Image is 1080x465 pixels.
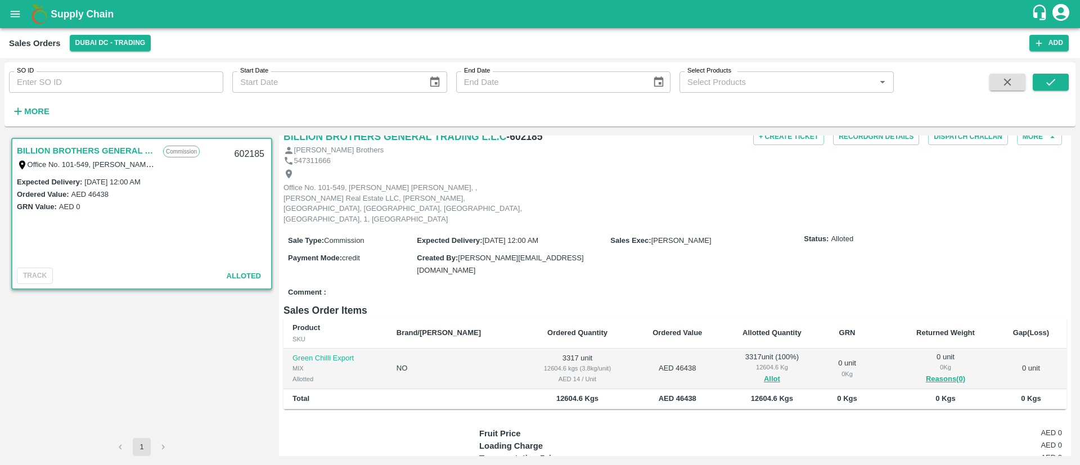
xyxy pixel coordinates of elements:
[288,254,342,262] label: Payment Mode :
[133,438,151,456] button: page 1
[228,141,271,168] div: 602185
[51,6,1031,22] a: Supply Chain
[292,353,379,364] p: Green Chilli Export
[283,183,537,224] p: Office No. 101-549, [PERSON_NAME] [PERSON_NAME], , [PERSON_NAME] Real Estate LLC, [PERSON_NAME], ...
[556,394,598,403] b: 12604.6 Kgs
[292,323,320,332] b: Product
[424,71,445,93] button: Choose date
[610,236,651,245] label: Sales Exec :
[652,328,702,337] b: Ordered Value
[904,373,987,386] button: Reasons(0)
[17,202,57,211] label: GRN Value:
[683,75,872,89] input: Select Products
[342,254,360,262] span: credit
[904,352,987,386] div: 0 unit
[294,145,384,156] p: [PERSON_NAME] Brothers
[71,190,109,198] label: AED 46438
[1031,4,1051,24] div: customer-support
[283,129,506,145] a: BILLION BROTHERS GENERAL TRADING L.L.C
[687,66,731,75] label: Select Products
[965,440,1062,451] h6: AED 0
[804,234,829,245] label: Status:
[935,394,955,403] b: 0 Kgs
[1051,2,1071,26] div: account of current user
[397,328,481,337] b: Brand/[PERSON_NAME]
[17,66,34,75] label: SO ID
[292,363,379,373] div: MIX
[753,129,824,145] button: + Create Ticket
[70,35,151,51] button: Select DC
[831,358,863,379] div: 0 unit
[288,287,326,298] label: Comment :
[9,102,52,121] button: More
[928,129,1008,145] button: Dispatch Challan
[1017,129,1062,145] button: More
[651,236,712,245] span: [PERSON_NAME]
[324,236,364,245] span: Commission
[916,328,975,337] b: Returned Weight
[227,272,261,280] span: Alloted
[875,75,890,89] button: Open
[283,303,1066,318] h6: Sales Order Items
[59,202,80,211] label: AED 0
[51,8,114,20] b: Supply Chain
[742,328,802,337] b: Allotted Quantity
[417,254,583,274] span: [PERSON_NAME][EMAIL_ADDRESS][DOMAIN_NAME]
[163,146,200,157] p: Commission
[965,452,1062,463] h6: AED 0
[731,352,813,386] div: 3317 unit ( 100 %)
[84,178,140,186] label: [DATE] 12:00 AM
[294,156,331,166] p: 547311666
[417,254,458,262] label: Created By :
[831,369,863,379] div: 0 Kg
[292,334,379,344] div: SKU
[9,36,61,51] div: Sales Orders
[9,71,223,93] input: Enter SO ID
[292,374,379,384] div: Allotted
[1013,328,1049,337] b: Gap(Loss)
[837,394,857,403] b: 0 Kgs
[1021,394,1041,403] b: 0 Kgs
[965,427,1062,439] h6: AED 0
[288,236,324,245] label: Sale Type :
[521,349,633,390] td: 3317 unit
[479,440,625,452] p: Loading Charge
[904,362,987,372] div: 0 Kg
[417,236,482,245] label: Expected Delivery :
[17,143,157,158] a: BILLION BROTHERS GENERAL TRADING L.L.C
[483,236,538,245] span: [DATE] 12:00 AM
[506,129,542,145] h6: - 602185
[530,363,624,373] div: 12604.6 kgs (3.8kg/unit)
[240,66,268,75] label: Start Date
[388,349,522,390] td: NO
[530,374,624,384] div: AED 14 / Unit
[833,129,919,145] button: RecordGRN Details
[456,71,643,93] input: End Date
[751,394,793,403] b: 12604.6 Kgs
[24,107,49,116] strong: More
[292,394,309,403] b: Total
[764,373,780,386] button: Allot
[17,178,82,186] label: Expected Delivery :
[659,394,696,403] b: AED 46438
[1029,35,1069,51] button: Add
[547,328,607,337] b: Ordered Quantity
[232,71,420,93] input: Start Date
[831,234,853,245] span: Alloted
[633,349,722,390] td: AED 46438
[2,1,28,27] button: open drawer
[648,71,669,93] button: Choose date
[839,328,856,337] b: GRN
[110,438,174,456] nav: pagination navigation
[17,190,69,198] label: Ordered Value:
[996,349,1066,390] td: 0 unit
[731,362,813,372] div: 12604.6 Kg
[479,452,625,464] p: Transportation Price
[28,3,51,25] img: logo
[464,66,490,75] label: End Date
[479,427,625,440] p: Fruit Price
[28,160,812,169] label: Office No. 101-549, [PERSON_NAME] [PERSON_NAME], , [PERSON_NAME] Real Estate LLC, [PERSON_NAME], ...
